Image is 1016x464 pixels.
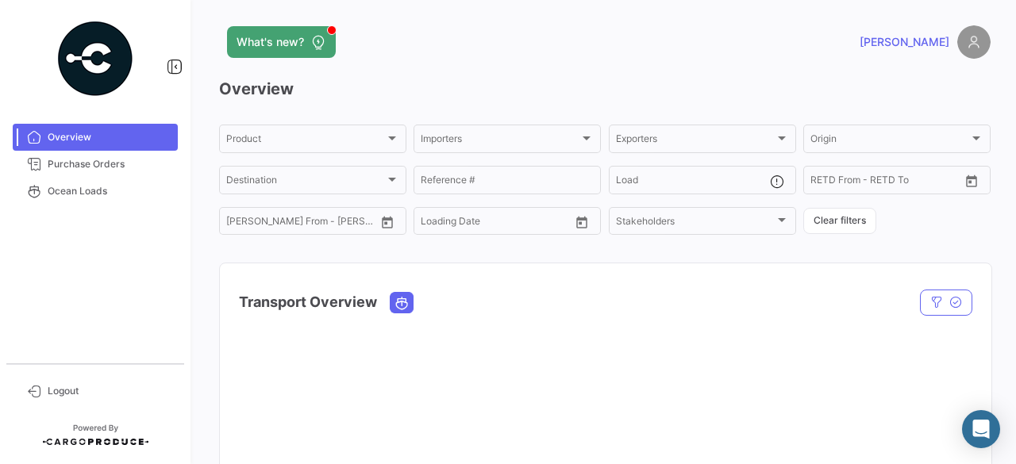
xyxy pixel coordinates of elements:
[454,218,525,229] input: To
[13,124,178,151] a: Overview
[860,34,949,50] span: [PERSON_NAME]
[810,177,833,188] input: From
[219,78,991,100] h3: Overview
[260,218,331,229] input: To
[227,26,336,58] button: What's new?
[375,210,399,234] button: Open calendar
[421,136,579,147] span: Importers
[810,136,969,147] span: Origin
[962,410,1000,448] div: Abrir Intercom Messenger
[616,136,775,147] span: Exporters
[844,177,915,188] input: To
[421,218,443,229] input: From
[391,293,413,313] button: Ocean
[237,34,304,50] span: What's new?
[13,151,178,178] a: Purchase Orders
[48,157,171,171] span: Purchase Orders
[957,25,991,59] img: placeholder-user.png
[616,218,775,229] span: Stakeholders
[13,178,178,205] a: Ocean Loads
[48,384,171,398] span: Logout
[226,177,385,188] span: Destination
[48,184,171,198] span: Ocean Loads
[803,208,876,234] button: Clear filters
[960,169,983,193] button: Open calendar
[56,19,135,98] img: powered-by.png
[239,291,377,313] h4: Transport Overview
[48,130,171,144] span: Overview
[570,210,594,234] button: Open calendar
[226,136,385,147] span: Product
[226,218,248,229] input: From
